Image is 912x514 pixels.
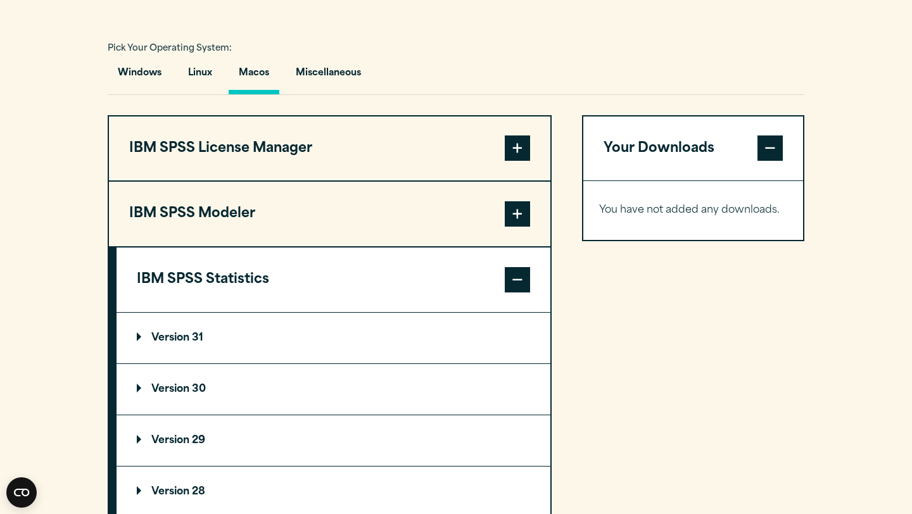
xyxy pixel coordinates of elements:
[286,58,371,94] button: Miscellaneous
[6,477,37,508] button: Open CMP widget
[117,415,550,466] summary: Version 29
[583,180,803,240] div: Your Downloads
[178,58,222,94] button: Linux
[137,436,205,446] p: Version 29
[117,313,550,363] summary: Version 31
[117,364,550,415] summary: Version 30
[229,58,279,94] button: Macos
[583,116,803,181] button: Your Downloads
[108,58,172,94] button: Windows
[137,487,205,497] p: Version 28
[137,333,203,343] p: Version 31
[117,248,550,312] button: IBM SPSS Statistics
[109,182,550,246] button: IBM SPSS Modeler
[109,116,550,181] button: IBM SPSS License Manager
[599,201,787,220] p: You have not added any downloads.
[108,44,232,53] span: Pick Your Operating System:
[137,384,206,394] p: Version 30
